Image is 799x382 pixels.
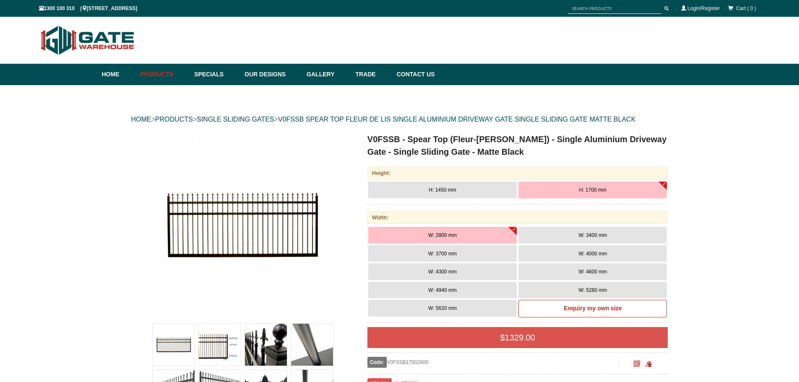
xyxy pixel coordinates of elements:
[368,227,517,244] button: W: 2800 mm
[368,282,517,299] button: W: 4940 mm
[518,282,667,299] button: W: 5280 mm
[367,357,387,368] span: Code:
[368,300,517,317] button: W: 5620 mm
[428,251,457,257] span: W: 3700 mm
[199,324,241,366] img: V0FSSB - Spear Top (Fleur-de-lis) - Single Aluminium Driveway Gate - Single Sliding Gate - Matte ...
[155,116,193,123] a: PRODUCTS
[132,133,354,317] a: V0FSSB - Spear Top (Fleur-de-lis) - Single Aluminium Driveway Gate - Single Sliding Gate - Matte ...
[151,133,335,317] img: V0FSSB - Spear Top (Fleur-de-lis) - Single Aluminium Driveway Gate - Single Sliding Gate - Matte ...
[564,305,622,312] b: Enquiry my own size
[579,187,606,193] span: H: 1700 mm
[368,263,517,280] button: W: 4300 mm
[240,64,302,85] a: Our Designs
[428,232,457,238] span: W: 2800 mm
[131,116,151,123] a: HOME
[428,269,457,275] span: W: 4300 mm
[367,211,668,224] div: Width:
[39,21,137,60] img: Gate Warehouse
[634,362,640,368] a: Click to enlarge and scan to share.
[429,187,456,193] span: H: 1450 mm
[245,324,287,366] img: V0FSSB - Spear Top (Fleur-de-lis) - Single Aluminium Driveway Gate - Single Sliding Gate - Matte ...
[197,116,274,123] a: SINGLE SLIDING GATES
[568,3,661,14] input: SEARCH PRODUCTS
[518,300,667,317] a: Enquiry my own size
[131,106,668,133] div: > > >
[518,263,667,280] button: W: 4600 mm
[736,5,756,11] span: Cart ( 0 )
[505,333,535,342] span: 1329.00
[291,324,333,366] img: V0FSSB - Spear Top (Fleur-de-lis) - Single Aluminium Driveway Gate - Single Sliding Gate - Matte ...
[367,133,668,158] h1: V0FSSB - Spear Top (Fleur-[PERSON_NAME]) - Single Aluminium Driveway Gate - Single Sliding Gate -...
[428,305,457,311] span: W: 5620 mm
[367,166,668,179] div: Height:
[39,5,138,11] span: 1300 100 310 | [STREET_ADDRESS]
[136,64,190,85] a: Products
[645,361,652,367] span: Click to copy the URL
[278,116,635,123] a: V0FSSB SPEAR TOP FLEUR DE LIS SINGLE ALUMINIUM DRIVEWAY GATE SINGLE SLIDING GATE MATTE BLACK
[102,64,136,85] a: Home
[578,251,607,257] span: W: 4000 mm
[687,5,720,11] a: Login/Register
[367,357,618,368] div: V0FSSB17002800
[368,245,517,262] button: W: 3700 mm
[578,287,607,293] span: W: 5280 mm
[578,269,607,275] span: W: 4600 mm
[428,287,457,293] span: W: 4940 mm
[153,324,195,366] img: V0FSSB - Spear Top (Fleur-de-lis) - Single Aluminium Driveway Gate - Single Sliding Gate - Matte ...
[518,182,667,198] button: H: 1700 mm
[393,64,435,85] a: Contact Us
[518,227,667,244] button: W: 3400 mm
[367,327,668,348] div: $
[351,64,392,85] a: Trade
[368,182,517,198] button: H: 1450 mm
[518,245,667,262] button: W: 4000 mm
[578,232,607,238] span: W: 3400 mm
[302,64,351,85] a: Gallery
[190,64,240,85] a: Specials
